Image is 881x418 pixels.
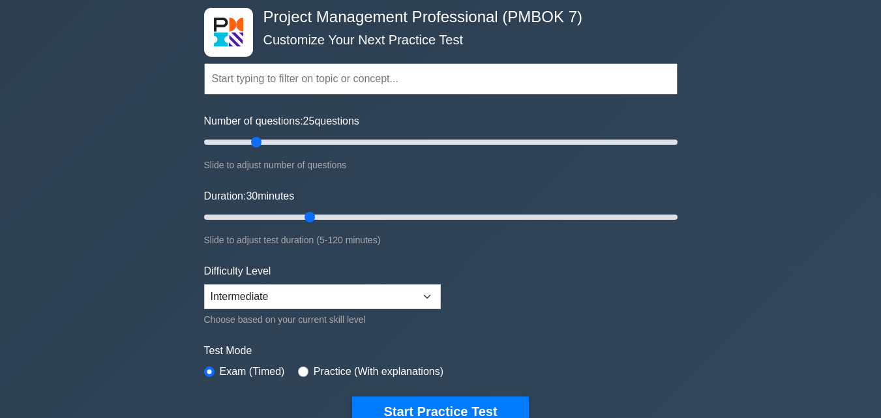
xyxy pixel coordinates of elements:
[204,343,678,359] label: Test Mode
[204,312,441,327] div: Choose based on your current skill level
[314,364,443,380] label: Practice (With explanations)
[204,232,678,248] div: Slide to adjust test duration (5-120 minutes)
[204,63,678,95] input: Start typing to filter on topic or concept...
[204,113,359,129] label: Number of questions: questions
[204,263,271,279] label: Difficulty Level
[204,157,678,173] div: Slide to adjust number of questions
[246,190,258,202] span: 30
[220,364,285,380] label: Exam (Timed)
[258,8,614,27] h4: Project Management Professional (PMBOK 7)
[204,188,295,204] label: Duration: minutes
[303,115,315,127] span: 25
